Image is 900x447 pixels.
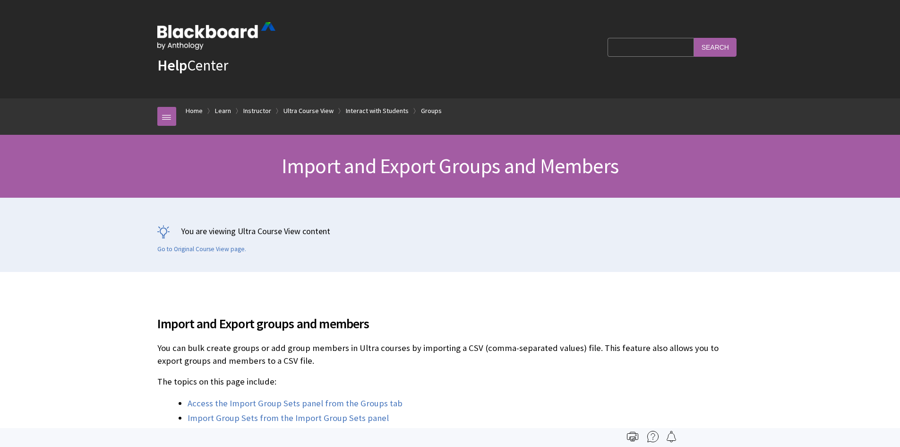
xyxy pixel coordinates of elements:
p: You are viewing Ultra Course View content [157,225,743,237]
a: Ultra Course View [283,105,334,117]
a: HelpCenter [157,56,228,75]
a: Learn [215,105,231,117]
a: Access the Import Groups or Members panel from the Group Sets view [188,427,454,438]
a: Interact with Students [346,105,409,117]
input: Search [694,38,737,56]
p: You can bulk create groups or add group members in Ultra courses by importing a CSV (comma-separa... [157,342,743,367]
img: Print [627,431,638,442]
img: Follow this page [666,431,677,442]
a: Import Group Sets from the Import Group Sets panel [188,412,389,424]
p: The topics on this page include: [157,376,743,388]
a: Access the Import Group Sets panel from the Groups tab [188,398,403,409]
img: Blackboard by Anthology [157,22,275,50]
a: Home [186,105,203,117]
a: Instructor [243,105,271,117]
img: More help [647,431,659,442]
a: Go to Original Course View page. [157,245,246,254]
h2: Import and Export groups and members [157,302,743,333]
span: Import and Export Groups and Members [282,153,618,179]
strong: Help [157,56,187,75]
a: Groups [421,105,442,117]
